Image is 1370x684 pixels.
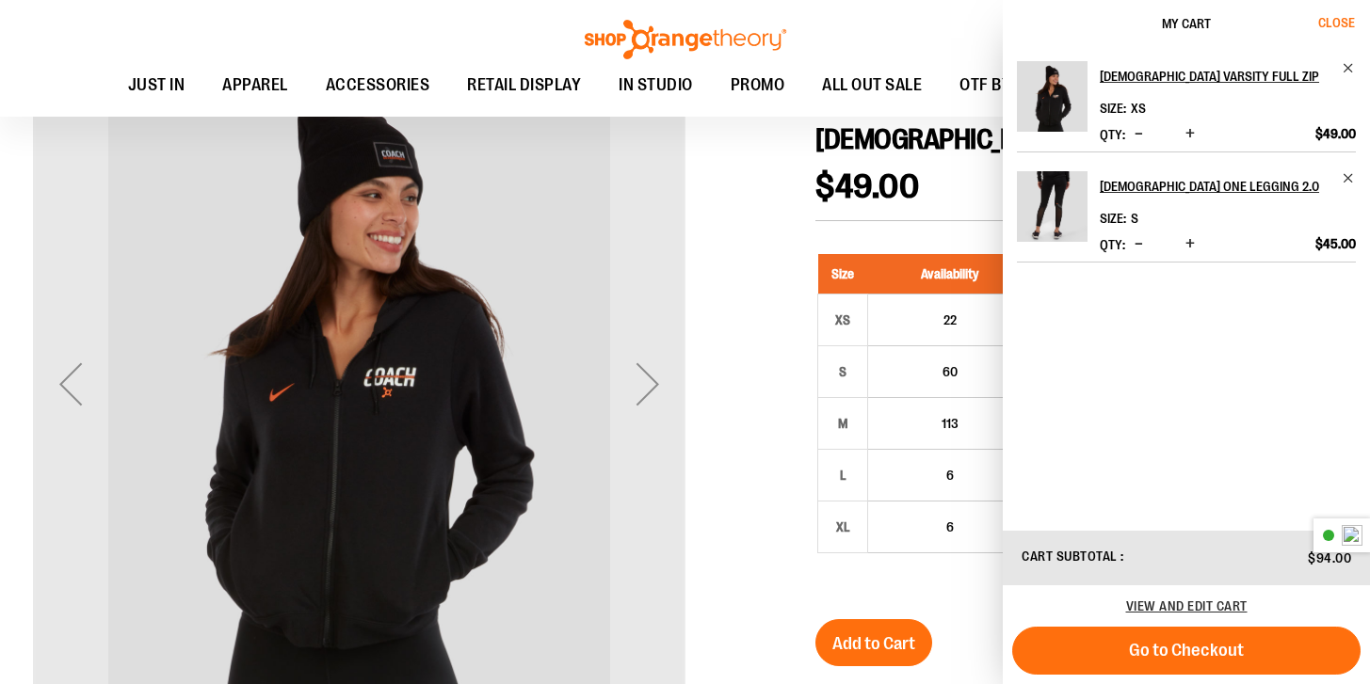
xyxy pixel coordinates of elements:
a: Remove item [1342,61,1356,75]
span: $49.00 [1315,125,1356,142]
button: Decrease product quantity [1130,235,1148,254]
span: 22 [943,312,957,327]
span: XS [1131,101,1146,116]
label: Qty [1100,127,1125,142]
span: ACCESSORIES [326,64,430,106]
div: L [829,461,857,489]
div: M [829,409,857,437]
a: [DEMOGRAPHIC_DATA] Varsity Full Zip [1100,61,1356,91]
a: Ladies One Legging 2.0 [1017,171,1088,254]
span: IN STUDIO [619,64,693,106]
a: View and edit cart [1126,598,1248,613]
span: $49.00 [815,167,919,206]
button: Increase product quantity [1181,235,1200,254]
button: Increase product quantity [1181,125,1200,144]
span: JUST IN [128,64,185,106]
span: RETAIL DISPLAY [467,64,581,106]
span: 113 [942,416,959,431]
h2: [DEMOGRAPHIC_DATA] Varsity Full Zip [1100,61,1330,91]
th: Availability [868,254,1033,294]
dt: Size [1100,211,1126,226]
a: [DEMOGRAPHIC_DATA] One Legging 2.0 [1100,171,1356,201]
a: Ladies Varsity Full Zip [1017,61,1088,144]
span: Close [1318,15,1355,30]
span: PROMO [731,64,785,106]
button: Add to Cart [815,619,932,666]
button: Go to Checkout [1012,627,1361,675]
span: 6 [946,519,954,534]
label: Qty [1100,237,1125,252]
li: Product [1017,61,1356,151]
span: $94.00 [1308,550,1351,565]
img: Ladies Varsity Full Zip [1017,61,1088,132]
span: ALL OUT SALE [822,64,922,106]
img: Shop Orangetheory [582,20,789,59]
dt: Size [1100,101,1126,116]
span: 60 [943,364,958,379]
span: S [1131,211,1138,226]
button: Decrease product quantity [1130,125,1148,144]
a: Remove item [1342,171,1356,185]
span: $45.00 [1315,235,1356,252]
span: Cart Subtotal [1022,549,1118,564]
span: 6 [946,468,954,483]
span: My Cart [1162,16,1211,31]
img: Ladies One Legging 2.0 [1017,171,1088,242]
span: OTF BY YOU [959,64,1045,106]
span: Add to Cart [832,633,915,654]
span: APPAREL [222,64,288,106]
span: [DEMOGRAPHIC_DATA] Varsity Full Zip [815,123,1230,155]
div: XS [829,306,857,334]
h2: [DEMOGRAPHIC_DATA] One Legging 2.0 [1100,171,1330,201]
span: Go to Checkout [1129,640,1244,660]
div: S [829,358,857,386]
th: Size [818,254,868,294]
div: XL [829,513,857,541]
li: Product [1017,151,1356,262]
